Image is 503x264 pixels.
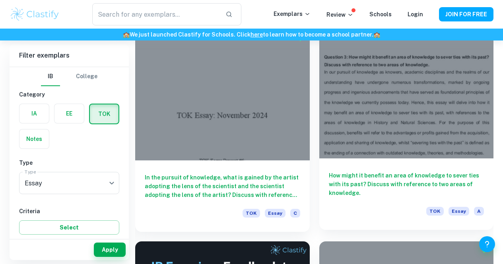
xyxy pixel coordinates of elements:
button: TOK [90,104,118,123]
p: Exemplars [274,10,311,18]
button: Select [19,220,119,235]
button: EE [54,104,84,123]
label: Type [25,168,36,175]
a: Schools [369,11,392,17]
a: here [251,31,263,38]
button: IB [41,67,60,86]
a: Login [408,11,423,17]
button: IA [19,104,49,123]
span: A [474,207,484,216]
a: How might it benefit an area of knowledge to sever ties with its past? Discuss with reference to ... [319,30,494,232]
h6: We just launched Clastify for Schools. Click to learn how to become a school partner. [2,30,501,39]
input: Search for any exemplars... [92,3,219,25]
span: 🏫 [373,31,380,38]
button: Notes [19,129,49,148]
button: College [76,67,97,86]
p: Review [326,10,353,19]
span: TOK [426,207,444,216]
div: Filter type choice [41,67,97,86]
span: 🏫 [123,31,130,38]
img: Clastify logo [10,6,60,22]
button: Help and Feedback [479,236,495,252]
h6: Filter exemplars [10,44,129,67]
a: In the pursuit of knowledge, what is gained by the artist adopting the lens of the scientist and ... [135,30,310,232]
span: Essay [449,207,469,216]
div: Essay [19,172,119,194]
h6: Category [19,90,119,99]
h6: Criteria [19,207,119,216]
button: JOIN FOR FREE [439,7,493,21]
span: C [290,209,300,218]
span: Essay [265,209,285,218]
button: Apply [94,243,126,257]
h6: In the pursuit of knowledge, what is gained by the artist adopting the lens of the scientist and ... [145,173,300,199]
h6: How might it benefit an area of knowledge to sever ties with its past? Discuss with reference to ... [329,171,484,197]
span: TOK [243,209,260,218]
h6: Type [19,158,119,167]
